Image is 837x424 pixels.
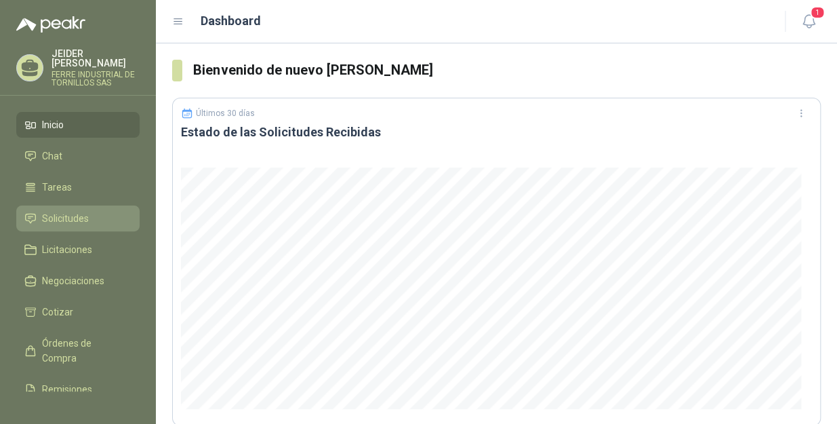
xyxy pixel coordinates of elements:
[16,330,140,371] a: Órdenes de Compra
[42,149,62,163] span: Chat
[42,117,64,132] span: Inicio
[42,273,104,288] span: Negociaciones
[42,305,73,320] span: Cotizar
[181,124,812,140] h3: Estado de las Solicitudes Recibidas
[42,382,92,397] span: Remisiones
[196,109,255,118] p: Últimos 30 días
[16,377,140,402] a: Remisiones
[810,6,825,19] span: 1
[16,268,140,294] a: Negociaciones
[16,299,140,325] a: Cotizar
[42,336,127,366] span: Órdenes de Compra
[52,71,140,87] p: FERRE INDUSTRIAL DE TORNILLOS SAS
[42,211,89,226] span: Solicitudes
[193,60,821,81] h3: Bienvenido de nuevo [PERSON_NAME]
[42,180,72,195] span: Tareas
[16,16,85,33] img: Logo peakr
[201,12,261,31] h1: Dashboard
[42,242,92,257] span: Licitaciones
[16,237,140,263] a: Licitaciones
[52,49,140,68] p: JEIDER [PERSON_NAME]
[16,112,140,138] a: Inicio
[796,9,821,34] button: 1
[16,143,140,169] a: Chat
[16,174,140,200] a: Tareas
[16,206,140,231] a: Solicitudes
